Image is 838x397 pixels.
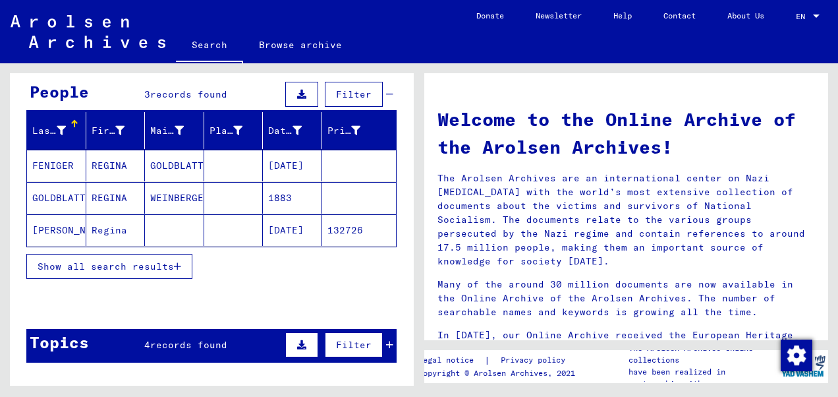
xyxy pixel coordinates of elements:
[86,214,146,246] mat-cell: Regina
[336,339,372,351] span: Filter
[176,29,243,63] a: Search
[263,214,322,246] mat-cell: [DATE]
[86,150,146,181] mat-cell: REGINA
[779,350,828,382] img: yv_logo.png
[92,120,145,141] div: First Name
[796,12,810,21] span: EN
[268,120,321,141] div: Date of Birth
[150,88,227,100] span: records found
[27,182,86,214] mat-cell: GOLDBLATT
[437,171,815,268] p: The Arolsen Archives are an international center on Nazi [MEDICAL_DATA] with the world’s most ext...
[30,80,89,104] div: People
[150,120,204,141] div: Maiden Name
[263,112,322,149] mat-header-cell: Date of Birth
[150,124,184,138] div: Maiden Name
[336,88,372,100] span: Filter
[781,340,812,371] img: Change consent
[322,214,397,246] mat-cell: 132726
[27,214,86,246] mat-cell: [PERSON_NAME]
[32,124,66,138] div: Last Name
[437,328,815,370] p: In [DATE], our Online Archive received the European Heritage Award / Europa Nostra Award 2020, Eu...
[144,339,150,351] span: 4
[27,150,86,181] mat-cell: FENIGER
[325,332,383,357] button: Filter
[327,120,381,141] div: Prisoner #
[325,82,383,107] button: Filter
[263,182,322,214] mat-cell: 1883
[144,88,150,100] span: 3
[209,120,263,141] div: Place of Birth
[322,112,397,149] mat-header-cell: Prisoner #
[418,353,581,367] div: |
[86,182,146,214] mat-cell: REGINA
[437,278,815,319] p: Many of the around 30 million documents are now available in the Online Archive of the Arolsen Ar...
[243,29,358,61] a: Browse archive
[437,106,815,161] h1: Welcome to the Online Archive of the Arolsen Archives!
[86,112,146,149] mat-header-cell: First Name
[38,260,174,272] span: Show all search results
[628,342,777,366] p: The Arolsen Archives online collections
[628,366,777,390] p: have been realized in partnership with
[11,15,165,48] img: Arolsen_neg.svg
[204,112,264,149] mat-header-cell: Place of Birth
[268,124,302,138] div: Date of Birth
[145,112,204,149] mat-header-cell: Maiden Name
[490,353,581,367] a: Privacy policy
[30,330,89,354] div: Topics
[327,124,361,138] div: Prisoner #
[32,120,86,141] div: Last Name
[780,339,812,371] div: Change consent
[150,339,227,351] span: records found
[418,367,581,379] p: Copyright © Arolsen Archives, 2021
[209,124,243,138] div: Place of Birth
[145,182,204,214] mat-cell: WEINBERGER
[92,124,125,138] div: First Name
[418,353,484,367] a: Legal notice
[27,112,86,149] mat-header-cell: Last Name
[145,150,204,181] mat-cell: GOLDBLATT
[26,254,192,279] button: Show all search results
[263,150,322,181] mat-cell: [DATE]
